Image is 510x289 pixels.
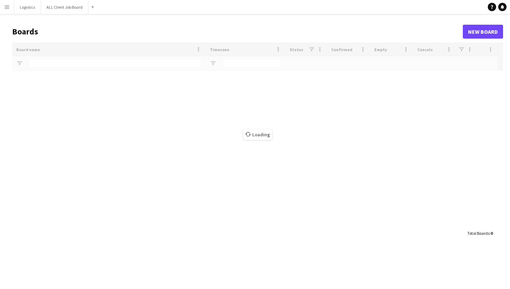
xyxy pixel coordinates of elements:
[41,0,88,14] button: ALL Client Job Board
[467,226,493,240] div: :
[12,26,463,37] h1: Boards
[491,231,493,236] span: 0
[463,25,503,39] a: New Board
[467,231,490,236] span: Total Boards
[14,0,41,14] button: Logistics
[243,129,272,140] span: Loading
